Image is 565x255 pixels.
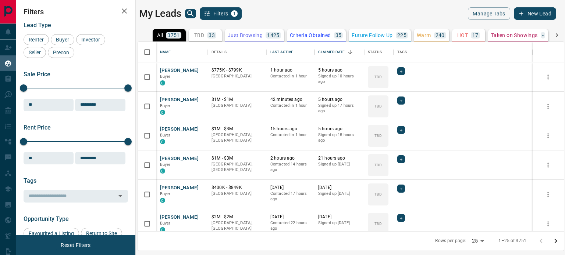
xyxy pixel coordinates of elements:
[318,220,360,226] p: Signed up [DATE]
[53,37,72,43] span: Buyer
[185,9,196,18] button: search button
[212,132,263,143] p: [GEOGRAPHIC_DATA], [GEOGRAPHIC_DATA]
[318,161,360,167] p: Signed up [DATE]
[212,73,263,79] p: [GEOGRAPHIC_DATA]
[374,133,381,138] p: TBD
[400,156,402,163] span: +
[139,8,181,19] h1: My Leads
[548,234,563,248] button: Go to next page
[24,71,50,78] span: Sale Price
[160,74,171,79] span: Buyer
[160,185,199,192] button: [PERSON_NAME]
[267,33,280,38] p: 1425
[270,96,311,103] p: 42 minutes ago
[543,189,554,200] button: more
[543,72,554,83] button: more
[315,42,364,62] div: Claimed Date
[267,42,315,62] div: Last Active
[335,33,342,38] p: 35
[374,192,381,197] p: TBD
[400,126,402,134] span: +
[212,42,227,62] div: Details
[160,162,171,167] span: Buyer
[160,139,165,144] div: condos.ca
[318,191,360,197] p: Signed up [DATE]
[270,185,311,191] p: [DATE]
[160,42,171,62] div: Name
[24,228,79,239] div: Favourited a Listing
[157,33,163,38] p: All
[228,33,263,38] p: Just Browsing
[160,198,165,203] div: condos.ca
[270,132,311,138] p: Contacted in 1 hour
[318,185,360,191] p: [DATE]
[24,215,69,222] span: Opportunity Type
[24,22,51,29] span: Lead Type
[160,168,165,174] div: condos.ca
[318,67,360,73] p: 5 hours ago
[270,103,311,109] p: Contacted in 1 hour
[212,214,263,220] p: $2M - $2M
[270,161,311,173] p: Contacted 14 hours ago
[156,42,208,62] div: Name
[270,73,311,79] p: Contacted in 1 hour
[472,33,479,38] p: 17
[270,126,311,132] p: 15 hours ago
[318,96,360,103] p: 5 hours ago
[160,155,199,162] button: [PERSON_NAME]
[212,96,263,103] p: $1M - $1M
[83,230,120,236] span: Return to Site
[368,42,382,62] div: Status
[400,185,402,192] span: +
[79,37,103,43] span: Investor
[318,73,360,85] p: Signed up 10 hours ago
[374,74,381,80] p: TBD
[24,7,128,16] h2: Filters
[270,220,311,232] p: Contacted 22 hours ago
[160,192,171,196] span: Buyer
[167,33,180,38] p: 3751
[160,96,199,103] button: [PERSON_NAME]
[209,33,215,38] p: 33
[212,126,263,132] p: $1M - $3M
[212,191,263,197] p: [GEOGRAPHIC_DATA]
[160,110,165,115] div: condos.ca
[436,33,445,38] p: 240
[345,47,355,57] button: Sort
[270,155,311,161] p: 2 hours ago
[397,214,405,222] div: +
[397,67,405,75] div: +
[160,126,199,133] button: [PERSON_NAME]
[542,33,544,38] p: -
[364,42,394,62] div: Status
[212,185,263,191] p: $400K - $849K
[26,230,77,236] span: Favourited a Listing
[194,33,204,38] p: TBD
[397,185,405,193] div: +
[212,220,263,232] p: [GEOGRAPHIC_DATA], [GEOGRAPHIC_DATA]
[374,162,381,168] p: TBD
[160,133,171,138] span: Buyer
[212,103,263,109] p: [GEOGRAPHIC_DATA]
[400,68,402,75] span: +
[468,7,510,20] button: Manage Tabs
[50,50,72,55] span: Precon
[400,214,402,222] span: +
[270,191,311,202] p: Contacted 17 hours ago
[498,238,526,244] p: 1–25 of 3751
[24,47,46,58] div: Seller
[400,97,402,104] span: +
[397,42,407,62] div: Tags
[51,34,74,45] div: Buyer
[160,227,165,232] div: condos.ca
[397,33,406,38] p: 225
[24,124,51,131] span: Rent Price
[160,67,199,74] button: [PERSON_NAME]
[26,37,46,43] span: Renter
[318,132,360,143] p: Signed up 15 hours ago
[76,34,105,45] div: Investor
[543,101,554,112] button: more
[417,33,431,38] p: Warm
[352,33,392,38] p: Future Follow Up
[374,221,381,226] p: TBD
